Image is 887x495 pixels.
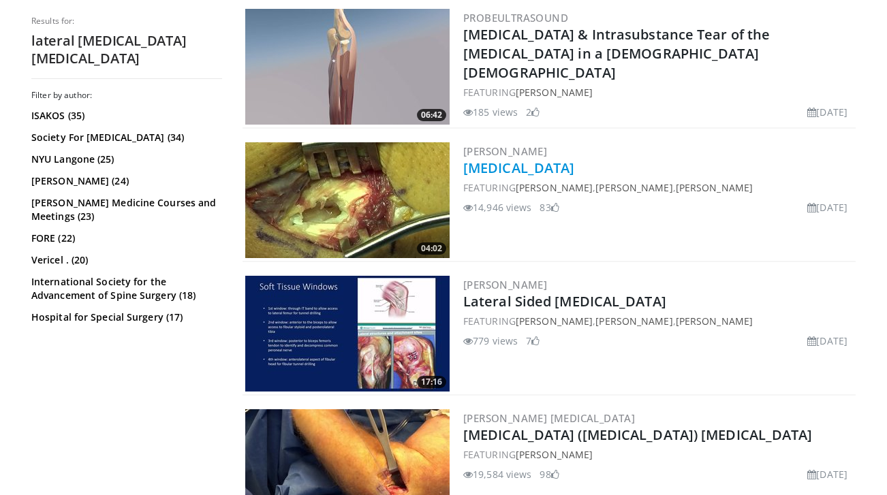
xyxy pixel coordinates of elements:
a: Society For [MEDICAL_DATA] (34) [31,131,219,144]
span: 06:42 [417,109,446,121]
li: 185 views [463,105,518,119]
a: [MEDICAL_DATA] & Intrasubstance Tear of the [MEDICAL_DATA] in a [DEMOGRAPHIC_DATA] [DEMOGRAPHIC_D... [463,25,770,82]
a: [PERSON_NAME] [516,86,593,99]
li: [DATE] [807,105,847,119]
p: Results for: [31,16,222,27]
a: [PERSON_NAME] [516,315,593,328]
a: [PERSON_NAME] [595,315,672,328]
a: [PERSON_NAME] [595,181,672,194]
img: 92165b0e-0b28-450d-9733-bef906a933be.300x170_q85_crop-smart_upscale.jpg [245,9,450,125]
a: International Society for the Advancement of Spine Surgery (18) [31,275,219,302]
h2: lateral [MEDICAL_DATA] [MEDICAL_DATA] [31,32,222,67]
li: 83 [540,200,559,214]
a: ISAKOS (35) [31,109,219,123]
a: [PERSON_NAME] [676,181,753,194]
li: [DATE] [807,200,847,214]
span: 17:16 [417,376,446,388]
a: [MEDICAL_DATA] ([MEDICAL_DATA]) [MEDICAL_DATA] [463,426,813,444]
a: [PERSON_NAME] [463,278,547,291]
a: Lateral Sided [MEDICAL_DATA] [463,292,666,310]
li: [DATE] [807,334,847,348]
a: [PERSON_NAME] [516,448,593,461]
li: 19,584 views [463,467,531,481]
div: FEATURING [463,85,853,99]
a: Hospital for Special Surgery (17) [31,310,219,324]
li: 7 [526,334,540,348]
div: FEATURING , , [463,180,853,195]
span: 04:02 [417,242,446,255]
li: 779 views [463,334,518,348]
a: [PERSON_NAME] Medicine Courses and Meetings (23) [31,196,219,223]
a: 17:16 [245,276,450,392]
a: NYU Langone (25) [31,153,219,166]
div: FEATURING [463,447,853,462]
a: [PERSON_NAME] [463,144,547,158]
li: 14,946 views [463,200,531,214]
a: [PERSON_NAME] [516,181,593,194]
li: [DATE] [807,467,847,481]
a: [PERSON_NAME] [MEDICAL_DATA] [463,411,635,425]
li: 98 [540,467,559,481]
a: 04:02 [245,142,450,258]
a: [MEDICAL_DATA] [463,159,574,177]
h3: Filter by author: [31,90,222,101]
img: 7753dcb8-cd07-4147-b37c-1b502e1576b2.300x170_q85_crop-smart_upscale.jpg [245,276,450,392]
a: 06:42 [245,9,450,125]
a: Vericel . (20) [31,253,219,267]
div: FEATURING , , [463,314,853,328]
a: Probeultrasound [463,11,568,25]
a: FORE (22) [31,231,219,245]
a: [PERSON_NAME] [676,315,753,328]
li: 2 [526,105,540,119]
a: [PERSON_NAME] (24) [31,174,219,188]
img: 9fe33de0-e486-4ae2-8f37-6336057f1190.300x170_q85_crop-smart_upscale.jpg [245,142,450,258]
